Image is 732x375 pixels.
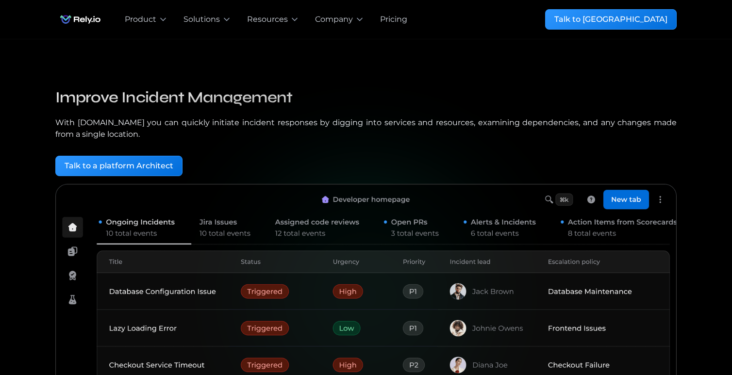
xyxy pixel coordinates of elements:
img: Rely.io logo [55,10,105,29]
div: Resources [247,14,288,25]
a: Pricing [380,14,407,25]
p: With [DOMAIN_NAME] you can quickly initiate incident responses by digging into services and resou... [55,117,677,140]
a: Talk to [GEOGRAPHIC_DATA] [545,9,677,30]
a: Talk to a platform Architect [55,156,183,176]
h3: Improve Incident Management [55,86,677,109]
div: Solutions [183,14,220,25]
div: Talk to a platform Architect [65,160,173,172]
div: Talk to [GEOGRAPHIC_DATA] [554,14,667,25]
div: Company [315,14,353,25]
div: Product [125,14,156,25]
